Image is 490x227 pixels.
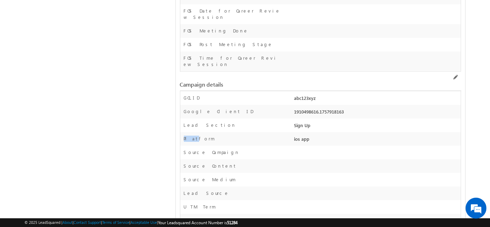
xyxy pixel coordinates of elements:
label: Platform [184,136,215,142]
a: Terms of Service [102,220,129,225]
label: Source Campaign [184,149,240,155]
span: © 2025 LeadSquared | | | | | [24,219,238,226]
a: Acceptable Use [130,220,157,225]
div: abc123xyz [292,95,461,104]
div: Campaign details [180,81,365,88]
label: FOS Time for Career Review Session [184,55,282,67]
div: Minimize live chat window [114,3,131,20]
label: Lead Section [184,122,236,128]
label: FOS Post Meeting Stage [184,41,273,47]
label: Source Content [184,163,237,169]
div: 1910498616.1757918163 [292,108,461,118]
div: Sign Up [292,122,461,132]
a: About [62,220,73,225]
span: 51284 [227,220,238,225]
label: Lead Source [184,190,229,196]
label: Extra Details [184,217,235,224]
div: Chat with us now [36,37,117,46]
span: Your Leadsquared Account Number is [158,220,238,225]
label: UTM Term [184,204,216,210]
img: d_60004797649_company_0_60004797649 [12,37,29,46]
em: Start Chat [95,177,127,186]
label: FOS Date for Career Review Session [184,8,282,20]
a: Contact Support [74,220,101,225]
label: GCLID [184,95,200,101]
textarea: Type your message and hit 'Enter' [9,65,127,171]
div: ios app [292,136,461,145]
label: FOS Meeting Done [184,28,249,34]
label: Source Medium [184,176,236,183]
label: Google Client ID [184,108,254,115]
